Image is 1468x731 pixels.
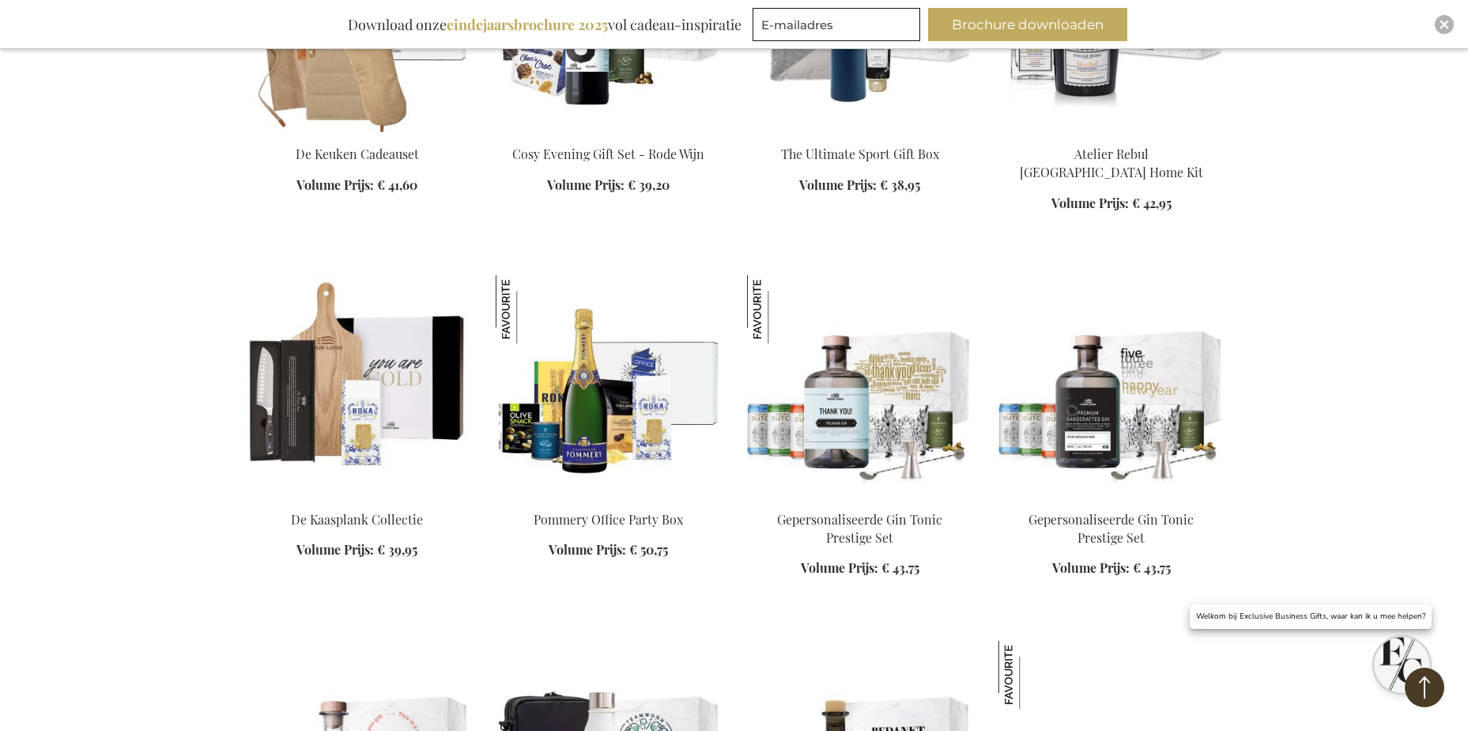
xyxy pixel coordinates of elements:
a: The Cheese Board Collection [244,490,470,506]
a: Volume Prijs: € 41,60 [296,176,417,195]
a: Pommery Office Party Box [534,511,683,528]
span: € 41,60 [377,176,417,193]
a: Personalised Red Wine - artistic design Cosy Evening Gift Set - Rode Wijn [496,126,722,141]
img: Personalised Gin Tonic Prestige Set [998,275,1225,497]
span: € 42,95 [1132,195,1172,211]
a: Volume Prijs: € 43,75 [1052,559,1171,578]
span: Volume Prijs: [1051,195,1129,211]
span: € 43,75 [1133,559,1171,576]
a: Volume Prijs: € 50,75 [549,541,668,559]
a: Personalised Gin Tonic Prestige Set [998,490,1225,506]
a: Atelier Rebul [GEOGRAPHIC_DATA] Home Kit [1020,146,1203,180]
span: Volume Prijs: [1052,559,1130,576]
a: Gepersonaliseerde Gin Tonic Prestige Set [1028,511,1194,546]
span: € 38,95 [880,176,920,193]
div: Download onze vol cadeau-inspiratie [341,8,749,41]
span: Volume Prijs: [296,176,374,193]
span: € 39,20 [628,176,670,193]
a: Volume Prijs: € 42,95 [1051,195,1172,213]
a: The Ultimate Sport Gift Box [781,146,939,162]
img: Close [1440,20,1449,29]
a: De Kaasplank Collectie [291,511,423,528]
span: Volume Prijs: [801,559,878,576]
button: Brochure downloaden [928,8,1127,41]
span: Volume Prijs: [799,176,877,193]
img: Peugeot Lux Set [998,641,1066,709]
img: Gepersonaliseerde Gin Tonic Prestige Set [747,275,815,343]
a: Personalised Gin Tonic Prestige Set Gepersonaliseerde Gin Tonic Prestige Set [747,490,973,506]
a: De Keuken Cadeauset [296,146,419,162]
a: Atelier Rebul Istanbul Home Kit Atelier Rebul Istanbul Home Kit [998,126,1225,141]
span: Volume Prijs: [547,176,625,193]
form: marketing offers and promotions [753,8,925,46]
a: Volume Prijs: € 43,75 [801,559,919,578]
span: € 43,75 [881,559,919,576]
a: Gepersonaliseerde Gin Tonic Prestige Set [777,511,942,546]
span: Volume Prijs: [549,541,626,558]
a: Cosy Evening Gift Set - Rode Wijn [512,146,704,162]
img: Pommery Office Party Box [496,275,564,343]
span: € 50,75 [629,541,668,558]
a: Volume Prijs: € 38,95 [799,176,920,195]
img: Pommery Office Party Box [496,275,722,497]
a: Volume Prijs: € 39,95 [296,541,417,559]
a: The Ultimate Sport Gift Box The Ultimate Sport Gift Box [747,126,973,141]
span: Volume Prijs: [296,541,374,558]
a: Pommery Office Party Box Pommery Office Party Box [496,490,722,506]
b: eindejaarsbrochure 2025 [447,15,608,34]
div: Close [1435,15,1454,34]
img: Personalised Gin Tonic Prestige Set [747,275,973,497]
span: € 39,95 [377,541,417,558]
img: The Cheese Board Collection [244,275,470,497]
input: E-mailadres [753,8,920,41]
a: Volume Prijs: € 39,20 [547,176,670,195]
a: The Kitchen Gift Set [244,126,470,141]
